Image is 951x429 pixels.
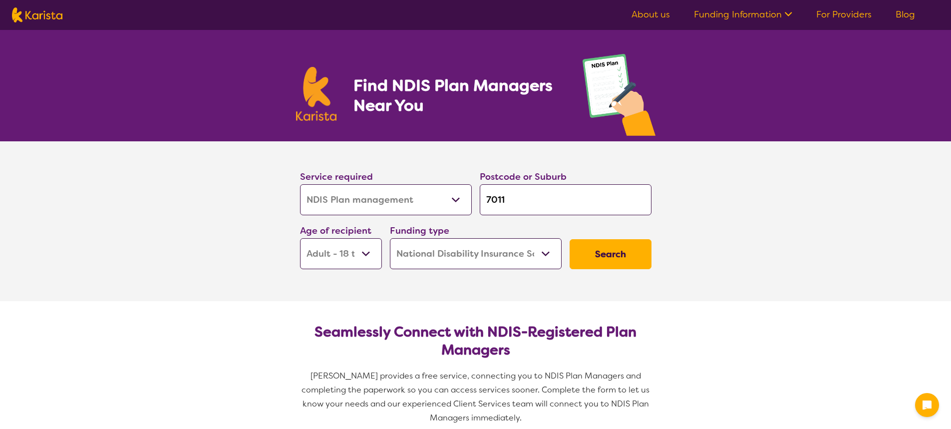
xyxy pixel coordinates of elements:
a: For Providers [816,8,872,20]
h2: Seamlessly Connect with NDIS-Registered Plan Managers [308,323,643,359]
span: [PERSON_NAME] provides a free service, connecting you to NDIS Plan Managers and completing the pa... [302,371,651,423]
label: Funding type [390,225,449,237]
label: Postcode or Suburb [480,171,567,183]
img: Karista logo [12,7,62,22]
input: Type [480,184,651,215]
img: Karista logo [296,67,337,121]
h1: Find NDIS Plan Managers Near You [353,75,562,115]
button: Search [570,239,651,269]
a: Blog [896,8,915,20]
a: About us [632,8,670,20]
a: Funding Information [694,8,792,20]
label: Service required [300,171,373,183]
img: plan-management [583,54,655,141]
label: Age of recipient [300,225,371,237]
